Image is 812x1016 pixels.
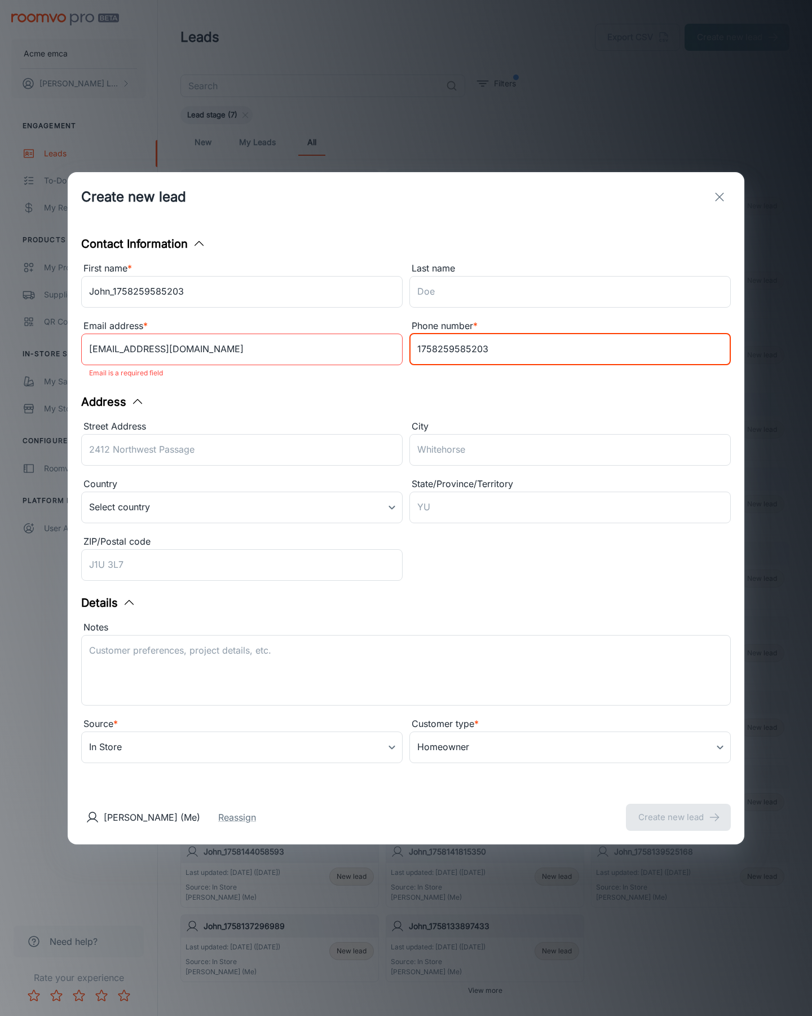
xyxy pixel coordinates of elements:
input: 2412 Northwest Passage [81,434,403,466]
div: Source [81,717,403,732]
button: exit [708,186,731,208]
p: Email is a required field [89,366,395,380]
div: First name [81,261,403,276]
input: Doe [409,276,731,308]
input: Whitehorse [409,434,731,466]
div: Notes [81,620,731,635]
input: John [81,276,403,308]
div: In Store [81,732,403,763]
input: myname@example.com [81,334,403,365]
div: Email address [81,319,403,334]
input: YU [409,492,731,523]
div: Select country [81,492,403,523]
div: Homeowner [409,732,731,763]
div: Street Address [81,419,403,434]
input: +1 439-123-4567 [409,334,731,365]
div: Country [81,477,403,492]
div: State/Province/Territory [409,477,731,492]
button: Address [81,393,144,410]
div: City [409,419,731,434]
h1: Create new lead [81,187,186,207]
button: Contact Information [81,235,206,252]
div: Customer type [409,717,731,732]
button: Details [81,594,136,611]
div: Phone number [409,319,731,334]
div: Last name [409,261,731,276]
p: [PERSON_NAME] (Me) [104,811,200,824]
div: ZIP/Postal code [81,535,403,549]
button: Reassign [218,811,256,824]
input: J1U 3L7 [81,549,403,581]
